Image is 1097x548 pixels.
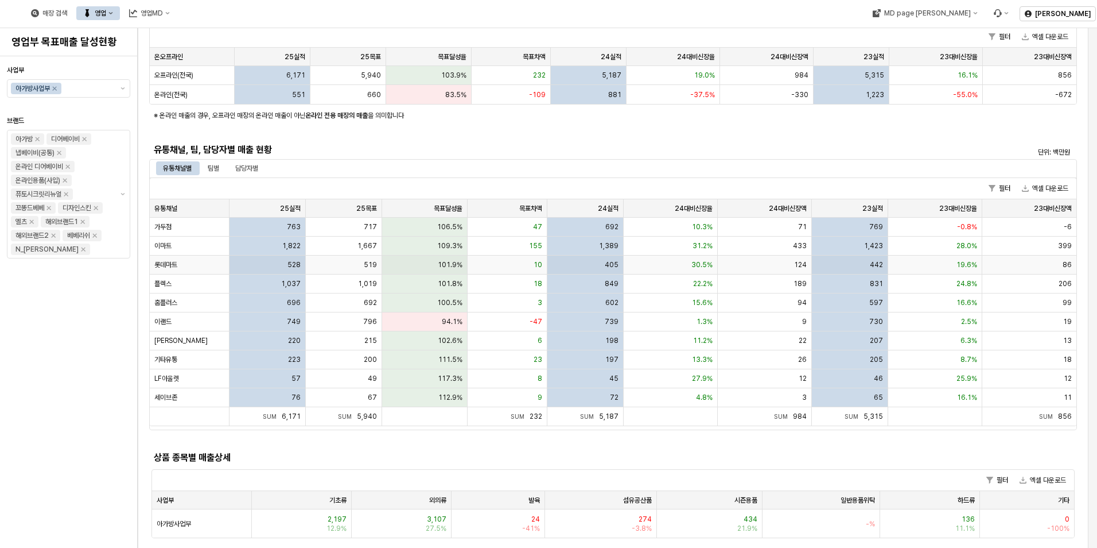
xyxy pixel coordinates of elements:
span: 102.6% [438,336,462,345]
span: 856 [1058,71,1072,80]
span: 200 [364,355,377,364]
div: Menu item 6 [986,6,1015,20]
span: 11.2% [693,336,713,345]
span: 5,940 [361,71,381,80]
span: -47 [530,317,542,326]
span: 24 [531,515,540,524]
span: 71 [798,222,807,231]
span: 528 [287,260,301,269]
span: 25.9% [956,374,977,383]
span: 984 [795,71,808,80]
span: 4.8% [696,393,713,402]
span: 8.7% [960,355,977,364]
span: 22 [799,336,807,345]
span: -37.5% [690,90,715,99]
span: 26 [798,355,807,364]
span: 223 [288,355,301,364]
div: 팀별 [201,161,226,175]
span: 6,171 [286,71,305,80]
span: 온라인(전국) [154,90,188,99]
span: 984 [793,412,807,420]
button: 엑셀 다운로드 [1017,30,1073,44]
span: 1.3% [697,317,713,326]
span: 16.1% [957,393,977,402]
span: 215 [364,336,377,345]
button: 영업 [76,6,120,20]
span: 72 [610,393,618,402]
span: 발육 [528,496,540,505]
span: -330 [791,90,808,99]
span: Sum [263,413,282,420]
span: 65 [874,393,883,402]
span: 3 [802,393,807,402]
div: Remove 베베리쉬 [92,233,97,238]
span: -6 [1064,222,1072,231]
button: 필터 [984,182,1015,195]
span: 6 [538,336,542,345]
span: 881 [608,90,621,99]
span: Sum [338,413,357,420]
div: 팀별 [208,161,219,175]
span: 206 [1059,279,1072,288]
div: 유통채널별 [163,161,192,175]
span: 551 [292,90,305,99]
span: 25목표 [356,204,377,213]
span: 124 [794,260,807,269]
span: 목표차액 [523,52,546,61]
span: 405 [605,260,618,269]
span: 5,940 [357,412,377,420]
span: 사업부 [7,66,24,74]
span: Sum [1039,413,1058,420]
span: 8 [538,374,542,383]
span: 시즌용품 [734,496,757,505]
div: 베베리쉬 [67,230,90,241]
div: Remove 꼬똥드베베 [46,206,51,210]
span: 23대비신장율 [939,204,977,213]
p: 단위: 백만원 [852,147,1070,157]
p: ※ 온라인 매출의 경우, 오프라인 매장의 온라인 매출이 아닌 을 의미합니다 [154,110,918,121]
div: Remove 해외브랜드2 [51,233,56,238]
span: 세이브존 [154,393,177,402]
span: 856 [1058,412,1072,420]
div: 담당자별 [228,161,265,175]
span: 사업부 [157,496,174,505]
div: 아가방사업부 [15,83,50,94]
span: 57 [291,374,301,383]
span: 18 [534,279,542,288]
span: 6.3% [960,336,977,345]
span: 12 [1064,374,1072,383]
span: 9 [538,393,542,402]
div: MD page 이동 [865,6,984,20]
div: 퓨토시크릿리뉴얼 [15,188,61,200]
span: 일반용품위탁 [841,496,875,505]
span: 76 [291,393,301,402]
span: 94.1% [442,317,462,326]
span: 519 [364,260,377,269]
span: 하드류 [958,496,975,505]
span: 23대비신장액 [1034,204,1072,213]
div: MD page [PERSON_NAME] [884,9,970,17]
button: 매장 검색 [24,6,74,20]
div: 디자인스킨 [63,202,91,214]
span: 기타 [1058,496,1069,505]
span: 24대비신장액 [769,204,807,213]
span: 11 [1064,393,1072,402]
span: 103.9% [441,71,466,80]
div: 영업MD [141,9,163,17]
button: 엑셀 다운로드 [1017,182,1073,195]
span: 16.1% [958,71,978,80]
span: 232 [530,412,542,420]
span: 19.0% [694,71,715,80]
span: 101.8% [438,279,462,288]
div: 유통채널별 [156,161,199,175]
span: 106.5% [437,222,462,231]
div: 엘츠 [15,216,27,227]
span: 769 [869,222,883,231]
span: 24실적 [598,204,618,213]
button: 필터 [982,473,1013,487]
span: 763 [287,222,301,231]
span: 730 [869,317,883,326]
span: 692 [605,222,618,231]
span: 12 [799,374,807,383]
